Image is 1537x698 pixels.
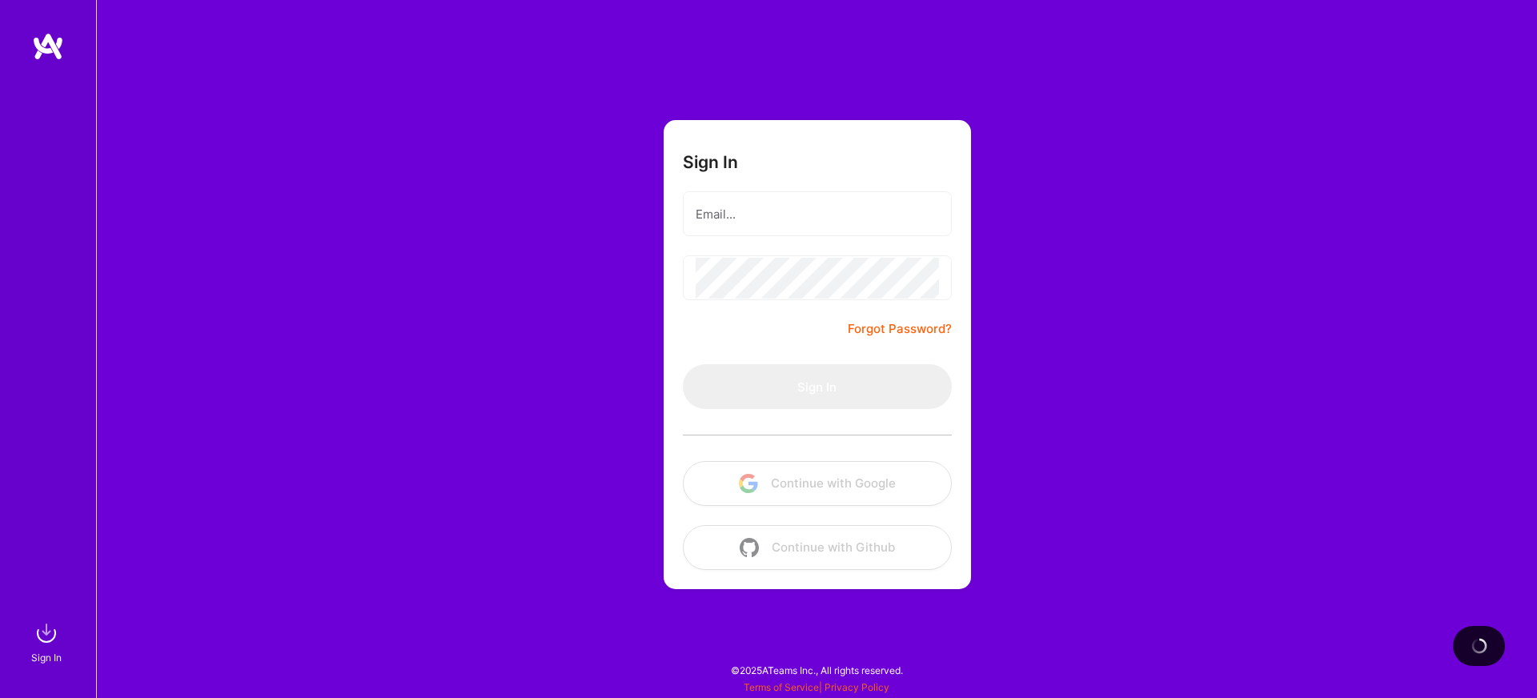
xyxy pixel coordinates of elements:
button: Continue with Google [683,461,952,506]
span: | [744,681,889,693]
h3: Sign In [683,152,738,172]
a: Privacy Policy [825,681,889,693]
input: Email... [696,194,939,235]
div: © 2025 ATeams Inc., All rights reserved. [96,650,1537,690]
img: logo [32,32,64,61]
a: Forgot Password? [848,319,952,339]
button: Sign In [683,364,952,409]
a: Terms of Service [744,681,819,693]
img: loading [1469,636,1489,656]
img: icon [740,538,759,557]
img: icon [739,474,758,493]
img: sign in [30,617,62,649]
button: Continue with Github [683,525,952,570]
div: Sign In [31,649,62,666]
a: sign inSign In [34,617,62,666]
